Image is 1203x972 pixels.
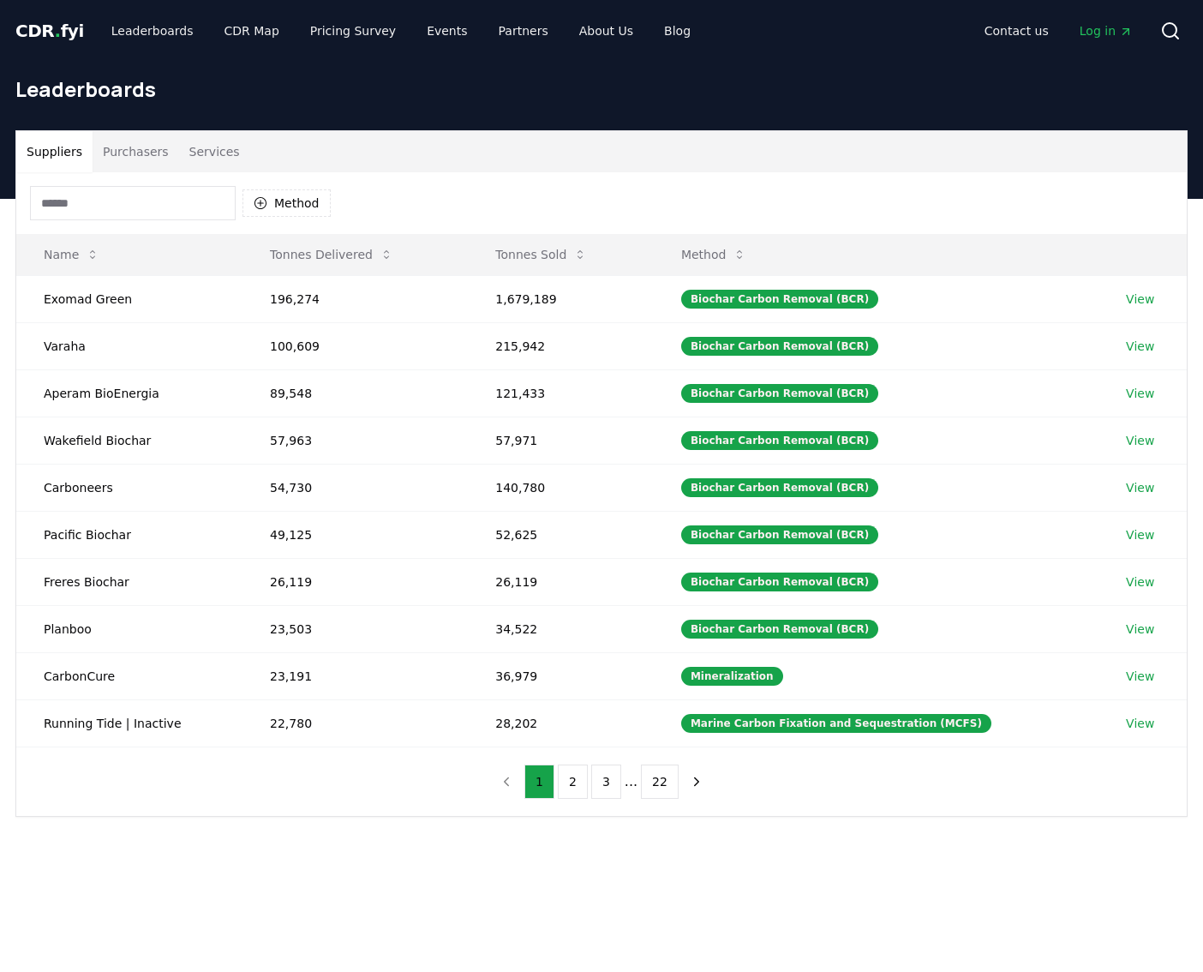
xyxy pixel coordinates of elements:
[16,369,242,417] td: Aperam BioEnergia
[211,15,293,46] a: CDR Map
[681,431,878,450] div: Biochar Carbon Removal (BCR)
[413,15,481,46] a: Events
[468,605,654,652] td: 34,522
[242,322,468,369] td: 100,609
[681,573,878,591] div: Biochar Carbon Removal (BCR)
[468,558,654,605] td: 26,119
[641,765,679,799] button: 22
[242,699,468,747] td: 22,780
[667,237,761,272] button: Method
[524,765,554,799] button: 1
[16,464,242,511] td: Carboneers
[1080,22,1133,39] span: Log in
[242,275,468,322] td: 196,274
[16,605,242,652] td: Planboo
[1126,338,1154,355] a: View
[98,15,207,46] a: Leaderboards
[242,558,468,605] td: 26,119
[1126,432,1154,449] a: View
[16,131,93,172] button: Suppliers
[468,369,654,417] td: 121,433
[98,15,704,46] nav: Main
[468,322,654,369] td: 215,942
[15,19,84,43] a: CDR.fyi
[468,652,654,699] td: 36,979
[15,21,84,41] span: CDR fyi
[468,699,654,747] td: 28,202
[1126,668,1154,685] a: View
[485,15,562,46] a: Partners
[591,765,621,799] button: 3
[681,478,878,497] div: Biochar Carbon Removal (BCR)
[242,417,468,464] td: 57,963
[468,417,654,464] td: 57,971
[482,237,601,272] button: Tonnes Sold
[468,511,654,558] td: 52,625
[1126,526,1154,543] a: View
[256,237,407,272] button: Tonnes Delivered
[16,275,242,322] td: Exomad Green
[566,15,647,46] a: About Us
[650,15,704,46] a: Blog
[16,558,242,605] td: Freres Biochar
[16,699,242,747] td: Running Tide | Inactive
[625,771,637,792] li: ...
[30,237,113,272] button: Name
[1126,291,1154,308] a: View
[242,652,468,699] td: 23,191
[16,652,242,699] td: CarbonCure
[93,131,179,172] button: Purchasers
[1066,15,1146,46] a: Log in
[242,189,331,217] button: Method
[681,714,991,733] div: Marine Carbon Fixation and Sequestration (MCFS)
[681,667,783,686] div: Mineralization
[468,464,654,511] td: 140,780
[179,131,250,172] button: Services
[468,275,654,322] td: 1,679,189
[681,337,878,356] div: Biochar Carbon Removal (BCR)
[681,384,878,403] div: Biochar Carbon Removal (BCR)
[1126,715,1154,732] a: View
[1126,479,1154,496] a: View
[1126,573,1154,591] a: View
[971,15,1062,46] a: Contact us
[1126,385,1154,402] a: View
[242,605,468,652] td: 23,503
[55,21,61,41] span: .
[242,511,468,558] td: 49,125
[16,322,242,369] td: Varaha
[242,369,468,417] td: 89,548
[296,15,410,46] a: Pricing Survey
[971,15,1146,46] nav: Main
[682,765,711,799] button: next page
[681,290,878,309] div: Biochar Carbon Removal (BCR)
[15,75,1188,103] h1: Leaderboards
[16,417,242,464] td: Wakefield Biochar
[558,765,588,799] button: 2
[242,464,468,511] td: 54,730
[681,525,878,544] div: Biochar Carbon Removal (BCR)
[1126,621,1154,638] a: View
[16,511,242,558] td: Pacific Biochar
[681,620,878,639] div: Biochar Carbon Removal (BCR)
